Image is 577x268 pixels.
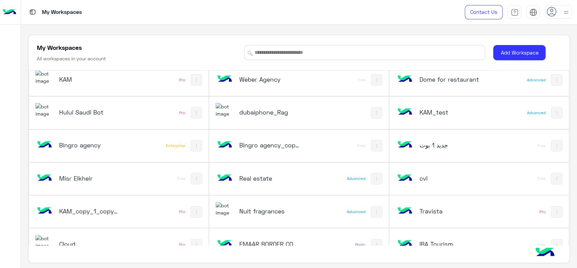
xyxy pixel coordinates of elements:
[347,176,365,181] div: Advanced
[395,169,414,187] img: bot image
[42,8,82,17] p: My Workspaces
[37,43,82,51] h5: My Workspaces
[59,207,119,215] h5: KAM_copy_1_copy_1
[216,136,234,154] img: bot image
[533,241,557,265] img: hulul-logo.png
[179,110,185,116] div: Pro
[465,5,503,19] a: Contact Us
[419,108,479,116] h5: KAM_test
[537,176,546,181] div: Free
[59,108,119,116] h5: Hulul Saudi Bot
[177,176,185,181] div: Free
[527,110,546,116] div: Advanced
[59,75,119,83] h5: KAM
[239,108,299,116] h5: dubaiphone_Rag
[35,169,54,187] img: bot image
[419,75,479,83] h5: Dome for restaurant
[59,174,119,182] h5: Misr Elkheir‎
[419,207,479,215] h5: Travista
[216,202,234,217] img: 135495776318059
[28,8,37,16] img: tab
[419,141,479,149] h5: بوت‎ جديد 1
[35,70,54,85] img: 228235970373281
[537,242,546,247] div: Free
[511,8,519,16] img: tab
[239,207,299,215] h5: Nuit fragrances
[59,141,119,149] h5: Bingro agency
[179,242,185,247] div: Pro
[216,169,234,187] img: bot image
[395,235,414,253] img: bot image
[493,45,546,60] button: Add Workspace
[527,77,546,83] div: Advanced
[35,202,54,220] img: bot image
[216,103,234,118] img: 630227726849311
[347,209,365,214] div: Advanced
[35,136,54,154] img: bot image
[419,174,479,182] h5: cvl
[179,77,185,83] div: Pro
[357,77,365,83] div: Free
[239,141,299,149] h5: Bingro agency_copy_1
[166,143,185,148] div: Enterprise
[529,8,537,16] img: tab
[395,202,414,220] img: bot image
[395,136,414,154] img: bot image
[35,235,54,249] img: 317874714732967
[59,240,119,248] h5: Cloud
[539,209,546,214] div: Pro
[395,70,414,88] img: bot image
[395,103,414,121] img: bot image
[216,235,234,253] img: bot image
[216,70,234,88] img: bot image
[239,174,299,182] h5: Real estate
[419,240,479,248] h5: IBA Tourism
[239,75,299,83] h5: Weber Agency
[35,103,54,118] img: 114004088273201
[355,242,365,247] div: Basic
[562,8,570,17] img: profile
[37,55,106,62] h6: All workspaces in your account
[3,5,16,19] img: Logo
[239,240,299,248] h5: EMAAR BORDER CONSULTING ENGINEER
[179,209,185,214] div: Pro
[537,143,546,148] div: Free
[357,143,365,148] div: Free
[508,5,521,19] a: tab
